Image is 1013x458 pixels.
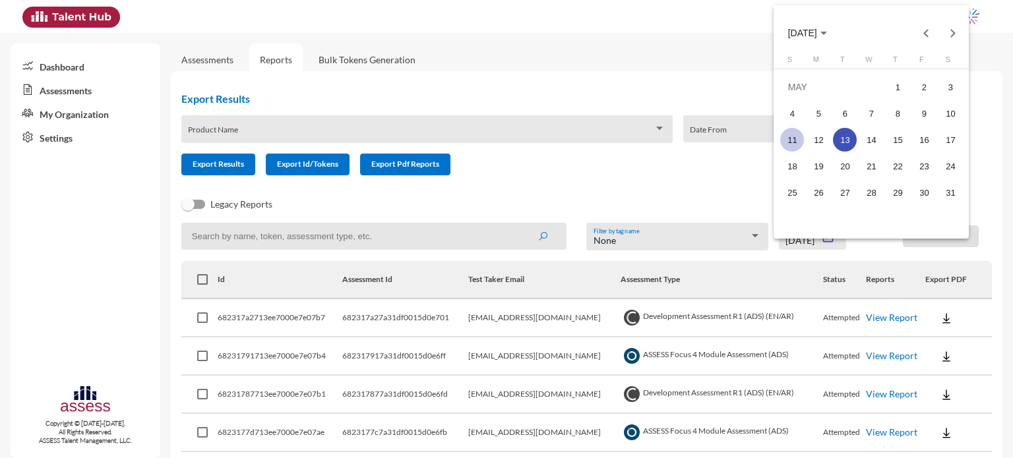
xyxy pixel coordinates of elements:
div: 13 [833,128,857,152]
td: May 14, 2025 [858,127,884,153]
div: 26 [807,181,830,204]
div: 6 [833,101,857,125]
td: May 24, 2025 [937,153,964,179]
div: 21 [859,154,883,178]
td: May 23, 2025 [911,153,937,179]
div: 18 [780,154,804,178]
div: 30 [912,181,936,204]
div: 7 [859,101,883,125]
div: 9 [912,101,936,125]
td: May 26, 2025 [805,179,832,206]
th: Sunday [779,55,805,69]
td: May 4, 2025 [779,100,805,127]
td: May 16, 2025 [911,127,937,153]
td: May 19, 2025 [805,153,832,179]
td: May 2, 2025 [911,74,937,100]
div: 12 [807,128,830,152]
div: 24 [938,154,962,178]
div: 15 [886,128,909,152]
td: May 20, 2025 [832,153,858,179]
td: May 13, 2025 [832,127,858,153]
div: 10 [938,101,962,125]
div: 27 [833,181,857,204]
td: May 31, 2025 [937,179,964,206]
th: Monday [805,55,832,69]
div: 4 [780,101,804,125]
th: Thursday [884,55,911,69]
td: May 22, 2025 [884,153,911,179]
td: May 17, 2025 [937,127,964,153]
td: May 10, 2025 [937,100,964,127]
td: May 28, 2025 [858,179,884,206]
div: 28 [859,181,883,204]
td: May 15, 2025 [884,127,911,153]
td: May 5, 2025 [805,100,832,127]
div: 16 [912,128,936,152]
td: MAY [779,74,884,100]
td: May 9, 2025 [911,100,937,127]
td: May 6, 2025 [832,100,858,127]
div: 11 [780,128,804,152]
div: 31 [938,181,962,204]
td: May 8, 2025 [884,100,911,127]
th: Saturday [937,55,964,69]
td: May 21, 2025 [858,153,884,179]
td: May 3, 2025 [937,74,964,100]
div: 14 [859,128,883,152]
div: 23 [912,154,936,178]
td: May 27, 2025 [832,179,858,206]
button: Next month [939,20,966,46]
div: 8 [886,101,909,125]
div: 19 [807,154,830,178]
td: May 12, 2025 [805,127,832,153]
div: 2 [912,75,936,99]
th: Wednesday [858,55,884,69]
div: 29 [886,181,909,204]
th: Friday [911,55,937,69]
td: May 29, 2025 [884,179,911,206]
div: 1 [886,75,909,99]
td: May 1, 2025 [884,74,911,100]
td: May 30, 2025 [911,179,937,206]
div: 22 [886,154,909,178]
div: 3 [938,75,962,99]
div: 5 [807,101,830,125]
td: May 18, 2025 [779,153,805,179]
button: Previous month [913,20,939,46]
td: May 11, 2025 [779,127,805,153]
th: Tuesday [832,55,858,69]
span: [DATE] [788,28,817,39]
td: May 7, 2025 [858,100,884,127]
div: 20 [833,154,857,178]
td: May 25, 2025 [779,179,805,206]
button: Choose month and year [778,20,838,46]
div: 25 [780,181,804,204]
div: 17 [938,128,962,152]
